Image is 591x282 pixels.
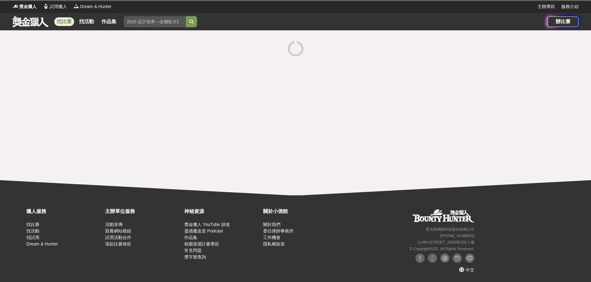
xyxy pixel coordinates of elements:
[263,235,280,240] a: 工作機會
[263,241,285,246] a: 隱私權政策
[77,17,96,26] a: 找活動
[466,267,474,272] span: 中文
[105,228,131,233] a: 競賽網站模組
[105,222,123,227] a: 活動宣傳
[415,254,425,263] img: Facebook
[105,241,131,246] a: 張貼比賽佈告
[105,208,181,215] div: 主辦單位服務
[73,3,79,9] img: Logo
[184,235,197,240] a: 作品集
[263,222,280,227] a: 關於我們
[73,3,111,10] a: LogoDream & Hunter
[184,241,219,246] a: 校園巡迴計畫專區
[465,254,474,263] img: LINE
[26,208,102,215] div: 獵人服務
[428,254,437,263] img: Facebook
[99,17,119,26] a: 作品集
[80,3,111,10] span: Dream & Hunter
[26,222,39,227] a: 找比賽
[184,222,230,227] a: 獎金獵人 YouTube 頻道
[263,208,339,215] div: 關於小酒館
[417,240,474,245] small: 11494 [STREET_ADDRESS] 3 樓
[184,208,260,215] div: 神秘資源
[440,254,450,263] img: Plurk
[548,16,579,27] a: 辦比賽
[538,3,555,10] a: 主辦專區
[43,3,67,10] a: Logo試用獵人
[410,247,474,251] small: © Copyright 2025 . All Rights Reserved.
[263,228,293,233] a: 委任律師事務所
[105,235,131,240] a: 試用活動合作
[440,234,474,238] small: [PHONE_NUMBER]
[19,3,37,10] span: 獎金獵人
[26,235,39,240] a: 找試用
[561,3,579,10] a: 服務介紹
[124,16,186,27] input: 2025 反詐視界—全國影片競賽
[26,241,58,246] a: Dream & Hunter
[54,17,74,26] a: 找比賽
[50,3,67,10] span: 試用獵人
[12,3,37,10] a: Logo獎金獵人
[26,228,39,233] a: 找活動
[43,3,49,9] img: Logo
[184,254,206,259] a: 獎字號查詢
[184,228,223,233] a: 靈感魔改造 Podcast
[12,3,19,9] img: Logo
[453,254,462,263] img: Instagram
[184,248,202,253] a: 常見問題
[426,227,474,232] small: 恩克斯網路科技股份有限公司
